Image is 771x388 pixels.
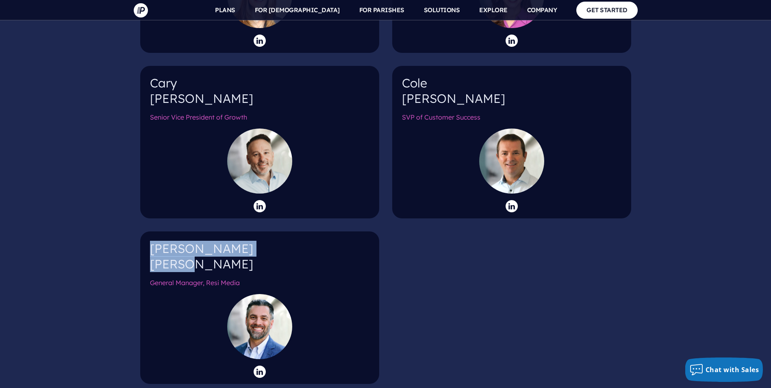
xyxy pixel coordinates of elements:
[150,241,369,278] h4: [PERSON_NAME] [PERSON_NAME]
[402,113,621,128] h6: SVP of Customer Success
[576,2,638,18] a: GET STARTED
[706,365,759,374] span: Chat with Sales
[150,113,369,128] h6: Senior Vice President of Growth
[150,278,369,294] h6: General Manager, Resi Media
[685,357,763,382] button: Chat with Sales
[150,76,369,113] h4: Cary [PERSON_NAME]
[402,76,621,113] h4: Cole [PERSON_NAME]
